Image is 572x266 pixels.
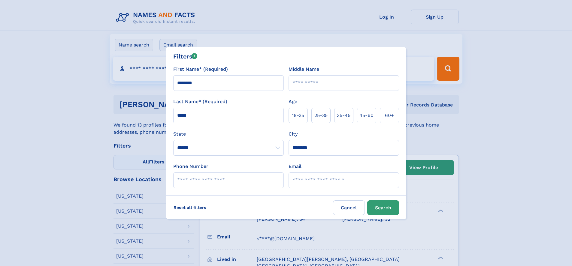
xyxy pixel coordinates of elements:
[289,163,301,170] label: Email
[367,200,399,215] button: Search
[333,200,365,215] label: Cancel
[289,130,298,138] label: City
[289,66,319,73] label: Middle Name
[289,98,297,105] label: Age
[173,66,228,73] label: First Name* (Required)
[337,112,350,119] span: 35‑45
[314,112,328,119] span: 25‑35
[292,112,304,119] span: 18‑25
[385,112,394,119] span: 60+
[173,52,198,61] div: Filters
[173,98,227,105] label: Last Name* (Required)
[173,163,208,170] label: Phone Number
[170,200,210,215] label: Reset all filters
[173,130,284,138] label: State
[359,112,374,119] span: 45‑60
